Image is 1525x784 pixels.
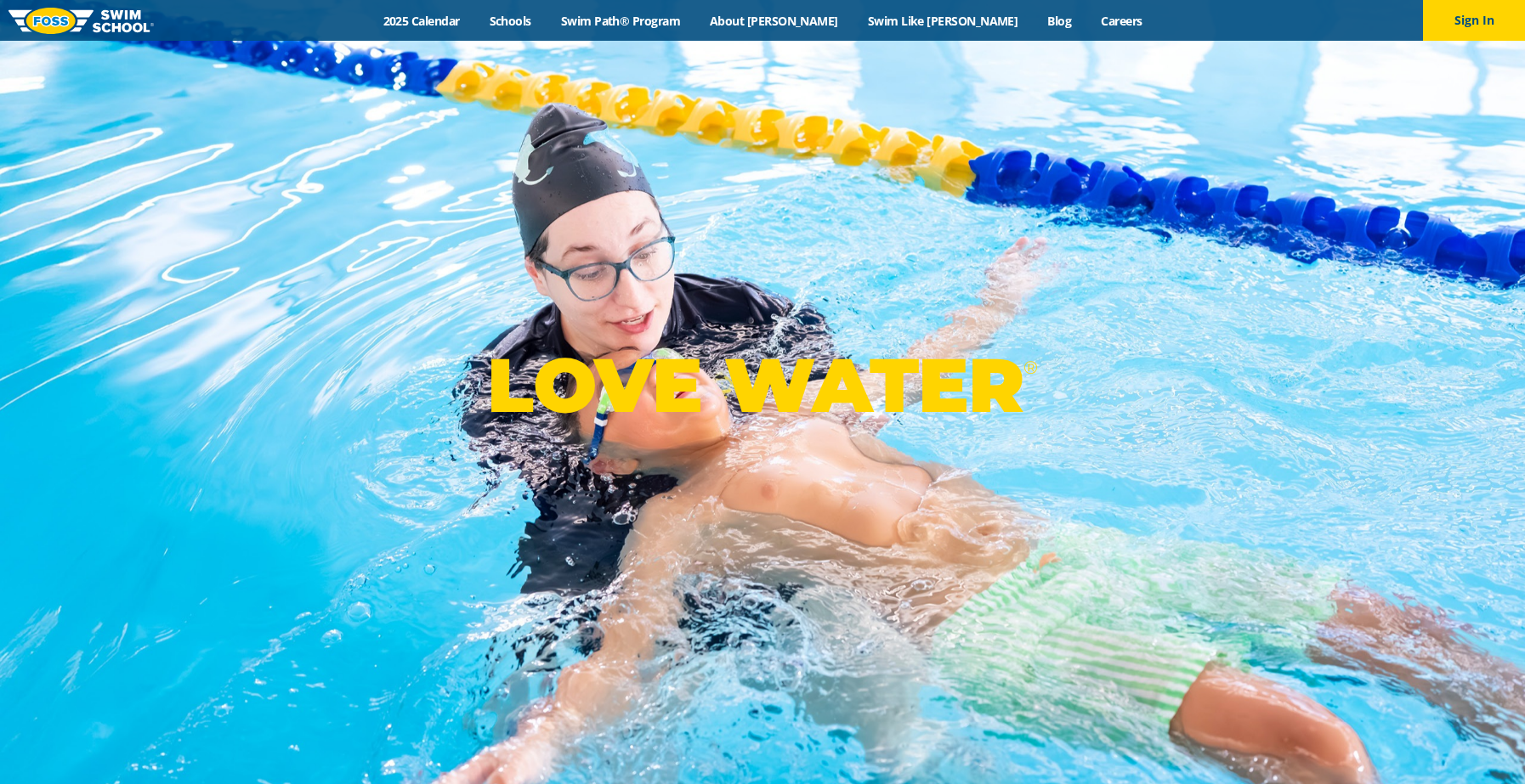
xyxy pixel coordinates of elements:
sup: ® [1023,357,1037,378]
a: About [PERSON_NAME] [695,13,853,29]
p: LOVE WATER [487,340,1037,431]
a: 2025 Calendar [368,13,474,29]
a: Swim Path® Program [546,13,694,29]
a: Schools [474,13,546,29]
a: Careers [1086,13,1157,29]
a: Swim Like [PERSON_NAME] [853,13,1033,29]
img: FOSS Swim School Logo [9,8,154,34]
a: Blog [1033,13,1086,29]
